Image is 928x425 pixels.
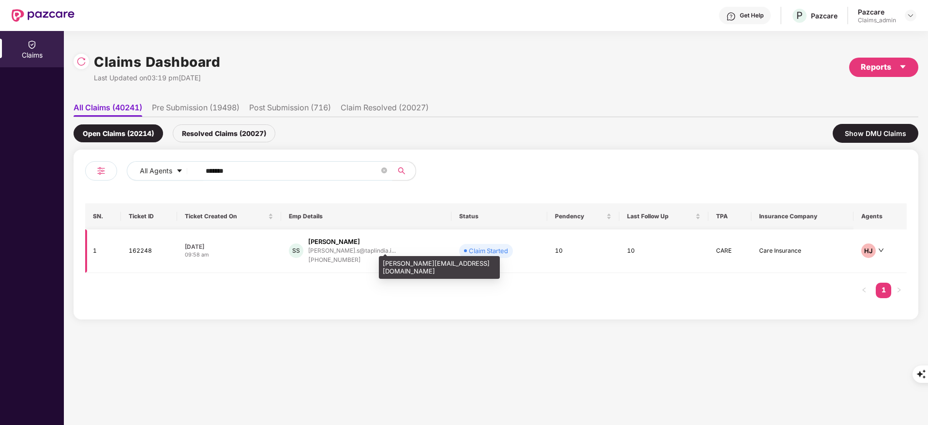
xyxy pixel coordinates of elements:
[381,167,387,176] span: close-circle
[94,73,220,83] div: Last Updated on 03:19 pm[DATE]
[121,229,178,273] td: 162248
[185,251,273,259] div: 09:58 am
[308,256,396,265] div: [PHONE_NUMBER]
[853,203,907,229] th: Agents
[627,212,694,220] span: Last Follow Up
[94,51,220,73] h1: Claims Dashboard
[896,287,902,293] span: right
[555,212,604,220] span: Pendency
[74,124,163,142] div: Open Claims (20214)
[185,212,266,220] span: Ticket Created On
[95,165,107,177] img: svg+xml;base64,PHN2ZyB4bWxucz0iaHR0cDovL3d3dy53My5vcmcvMjAwMC9zdmciIHdpZHRoPSIyNCIgaGVpZ2h0PSIyNC...
[907,12,914,19] img: svg+xml;base64,PHN2ZyBpZD0iRHJvcGRvd24tMzJ4MzIiIHhtbG5zPSJodHRwOi8vd3d3LnczLm9yZy8yMDAwL3N2ZyIgd2...
[85,203,121,229] th: SN.
[76,57,86,66] img: svg+xml;base64,PHN2ZyBpZD0iUmVsb2FkLTMyeDMyIiB4bWxucz0iaHR0cDovL3d3dy53My5vcmcvMjAwMC9zdmciIHdpZH...
[469,246,508,256] div: Claim Started
[891,283,907,298] button: right
[899,63,907,71] span: caret-down
[177,203,281,229] th: Ticket Created On
[811,11,838,20] div: Pazcare
[876,283,891,297] a: 1
[152,103,239,117] li: Pre Submission (19498)
[619,229,709,273] td: 10
[381,167,387,173] span: close-circle
[878,247,884,253] span: down
[619,203,709,229] th: Last Follow Up
[185,243,273,251] div: [DATE]
[708,203,751,229] th: TPA
[341,103,429,117] li: Claim Resolved (20027)
[289,243,303,258] div: SS
[751,203,853,229] th: Insurance Company
[27,40,37,49] img: svg+xml;base64,PHN2ZyBpZD0iQ2xhaW0iIHhtbG5zPSJodHRwOi8vd3d3LnczLm9yZy8yMDAwL3N2ZyIgd2lkdGg9IjIwIi...
[308,247,396,254] div: [PERSON_NAME].s@taplindia.i...
[833,124,918,143] div: Show DMU Claims
[751,229,853,273] td: Care Insurance
[547,229,619,273] td: 10
[861,61,907,73] div: Reports
[12,9,75,22] img: New Pazcare Logo
[740,12,763,19] div: Get Help
[547,203,619,229] th: Pendency
[861,243,876,258] div: HJ
[856,283,872,298] li: Previous Page
[173,124,275,142] div: Resolved Claims (20027)
[379,256,500,279] div: [PERSON_NAME][EMAIL_ADDRESS][DOMAIN_NAME]
[249,103,331,117] li: Post Submission (716)
[74,103,142,117] li: All Claims (40241)
[796,10,803,21] span: P
[176,167,183,175] span: caret-down
[726,12,736,21] img: svg+xml;base64,PHN2ZyBpZD0iSGVscC0zMngzMiIgeG1sbnM9Imh0dHA6Ly93d3cudzMub3JnLzIwMDAvc3ZnIiB3aWR0aD...
[281,203,451,229] th: Emp Details
[891,283,907,298] li: Next Page
[127,161,204,181] button: All Agentscaret-down
[392,167,411,175] span: search
[85,229,121,273] td: 1
[392,161,416,181] button: search
[121,203,178,229] th: Ticket ID
[861,287,867,293] span: left
[140,166,172,176] span: All Agents
[858,16,896,24] div: Claims_admin
[856,283,872,298] button: left
[858,7,896,16] div: Pazcare
[708,229,751,273] td: CARE
[451,203,548,229] th: Status
[876,283,891,298] li: 1
[308,237,360,246] div: [PERSON_NAME]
